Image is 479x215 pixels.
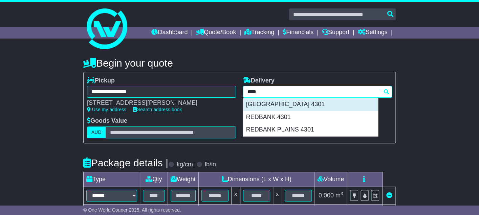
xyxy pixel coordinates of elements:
[87,117,127,125] label: Goods Value
[319,192,334,199] span: 0.000
[140,172,168,187] td: Qty
[341,191,343,196] sup: 3
[83,207,181,213] span: © One World Courier 2025. All rights reserved.
[357,27,387,39] a: Settings
[243,77,274,85] label: Delivery
[243,86,392,98] typeahead: Please provide city
[205,161,216,168] label: lb/in
[87,77,115,85] label: Pickup
[177,161,193,168] label: kg/cm
[243,98,378,111] div: [GEOGRAPHIC_DATA] 4301
[87,99,230,107] div: [STREET_ADDRESS][PERSON_NAME]
[244,27,274,39] a: Tracking
[198,172,314,187] td: Dimensions (L x W x H)
[151,27,188,39] a: Dashboard
[314,172,347,187] td: Volume
[196,27,236,39] a: Quote/Book
[273,187,282,205] td: x
[83,157,168,168] h4: Package details |
[83,57,396,69] h4: Begin your quote
[386,192,392,199] a: Remove this item
[231,187,240,205] td: x
[87,107,126,112] a: Use my address
[83,172,140,187] td: Type
[168,172,198,187] td: Weight
[243,111,378,124] div: REDBANK 4301
[335,192,343,199] span: m
[87,126,106,138] label: AUD
[283,27,313,39] a: Financials
[133,107,182,112] a: Search address book
[322,27,349,39] a: Support
[243,123,378,136] div: REDBANK PLAINS 4301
